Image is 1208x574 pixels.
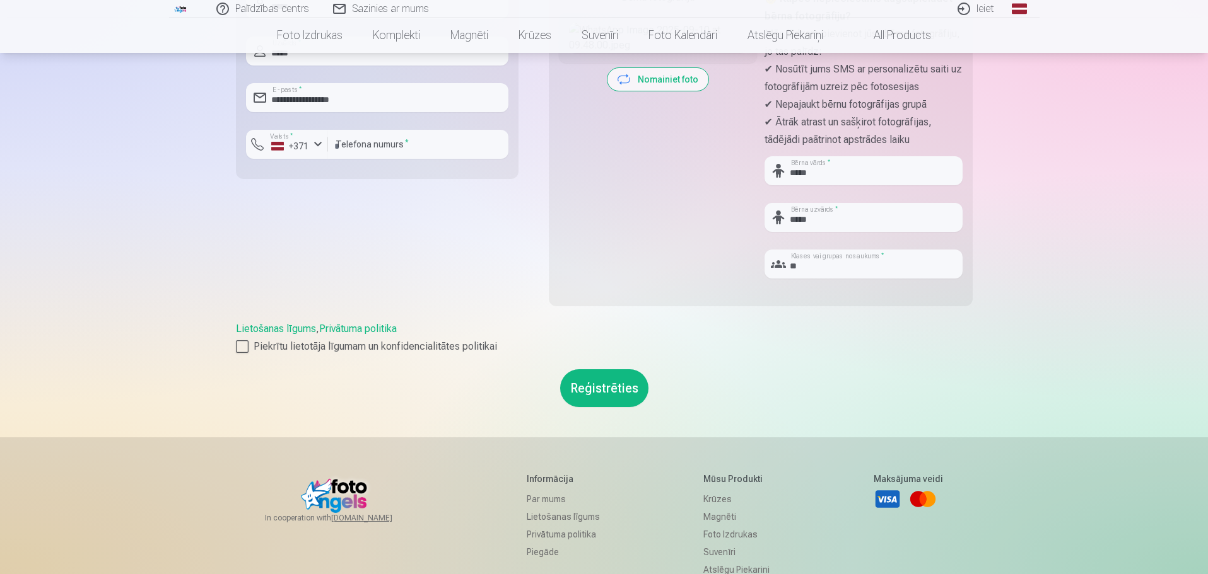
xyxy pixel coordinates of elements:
div: , [236,321,973,354]
p: ✔ Ātrāk atrast un sašķirot fotogrāfijas, tādējādi paātrinot apstrādes laiku [765,113,963,149]
h5: Informācija [527,473,600,485]
a: Privātuma politika [527,525,600,543]
label: Valsts [266,132,297,141]
a: Lietošanas līgums [527,508,600,525]
h5: Maksājuma veidi [874,473,943,485]
a: Foto izdrukas [703,525,770,543]
a: Visa [874,485,901,513]
a: Foto izdrukas [262,18,358,53]
a: Krūzes [703,490,770,508]
button: Reģistrēties [560,369,648,407]
a: Suvenīri [703,543,770,561]
p: ✔ Nosūtīt jums SMS ar personalizētu saiti uz fotogrāfijām uzreiz pēc fotosesijas [765,60,963,96]
a: Piegāde [527,543,600,561]
a: Mastercard [909,485,937,513]
a: Suvenīri [566,18,633,53]
button: Nomainiet foto [607,68,708,91]
a: Foto kalendāri [633,18,732,53]
a: Magnēti [703,508,770,525]
h5: Mūsu produkti [703,473,770,485]
p: ✔ Nepajaukt bērnu fotogrāfijas grupā [765,96,963,113]
a: Komplekti [358,18,435,53]
label: Piekrītu lietotāja līgumam un konfidencialitātes politikai [236,339,973,354]
button: Valsts*+371 [246,130,328,159]
a: All products [838,18,946,53]
a: Magnēti [435,18,503,53]
a: Par mums [527,490,600,508]
a: Lietošanas līgums [236,323,316,335]
a: [DOMAIN_NAME] [331,513,423,523]
a: Krūzes [503,18,566,53]
span: In cooperation with [265,513,423,523]
div: +371 [271,140,309,152]
a: Privātuma politika [319,323,397,335]
img: /fa1 [174,5,188,13]
a: Atslēgu piekariņi [732,18,838,53]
